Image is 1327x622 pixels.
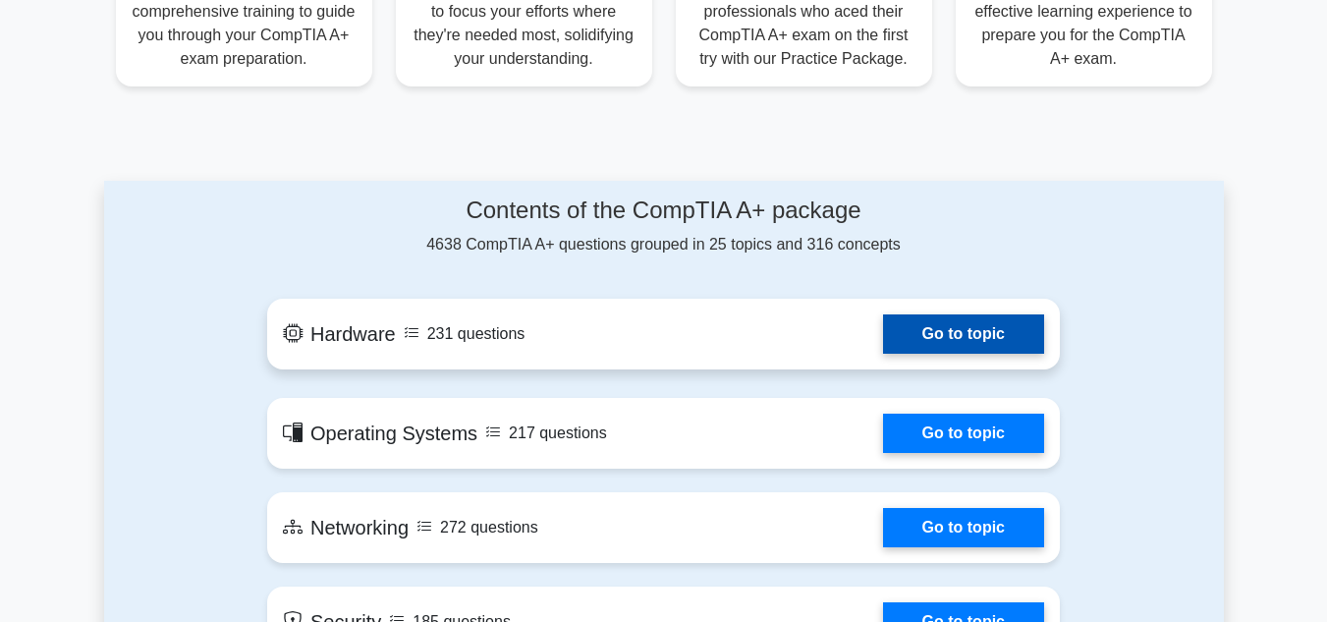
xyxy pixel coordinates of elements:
[267,197,1060,256] div: 4638 CompTIA A+ questions grouped in 25 topics and 316 concepts
[883,414,1044,453] a: Go to topic
[883,314,1044,354] a: Go to topic
[883,508,1044,547] a: Go to topic
[267,197,1060,225] h4: Contents of the CompTIA A+ package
